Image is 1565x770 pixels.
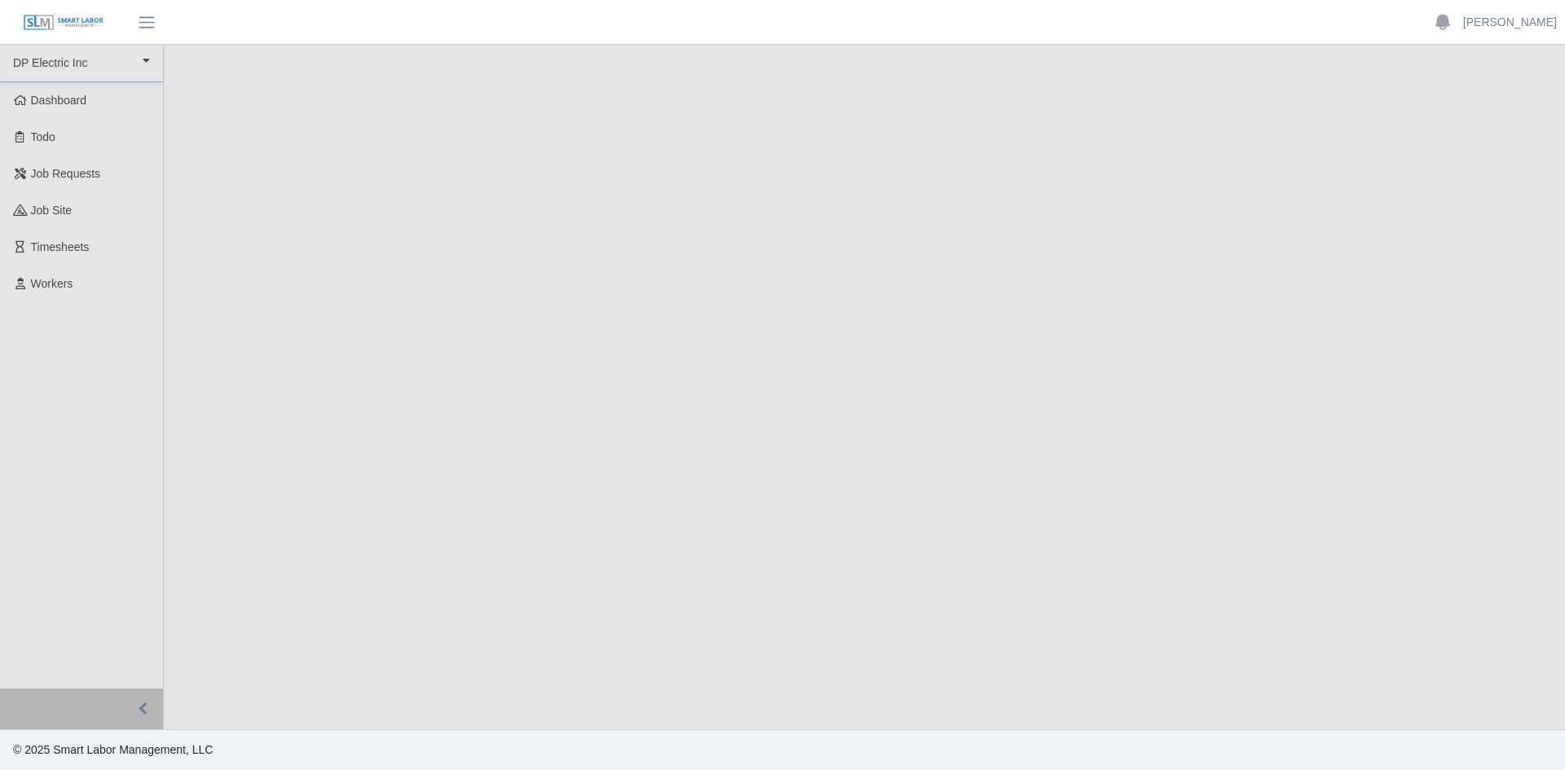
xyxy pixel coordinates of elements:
[31,94,87,107] span: Dashboard
[31,240,90,253] span: Timesheets
[31,130,55,143] span: Todo
[31,204,73,217] span: job site
[23,14,104,32] img: SLM Logo
[31,167,101,180] span: Job Requests
[1463,14,1557,31] a: [PERSON_NAME]
[13,743,213,756] span: © 2025 Smart Labor Management, LLC
[31,277,73,290] span: Workers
